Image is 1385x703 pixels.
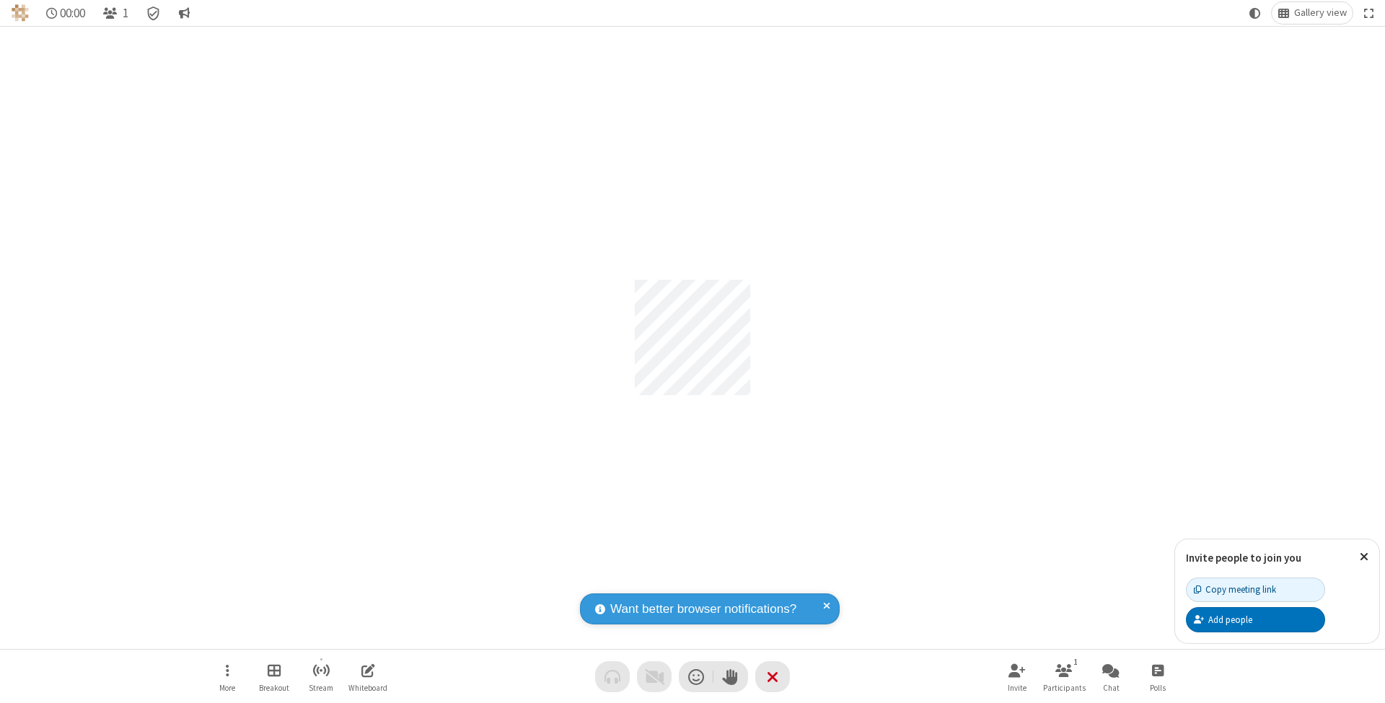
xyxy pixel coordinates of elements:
button: End or leave meeting [755,661,790,692]
button: Open poll [1136,656,1179,697]
button: Video [637,661,672,692]
span: Invite [1008,684,1026,692]
button: Open menu [206,656,249,697]
button: Conversation [172,2,195,24]
button: Audio problem - check your Internet connection or call by phone [595,661,630,692]
div: Meeting details Encryption enabled [140,2,167,24]
div: Copy meeting link [1194,583,1276,596]
button: Fullscreen [1358,2,1380,24]
button: Close popover [1349,539,1379,575]
span: Want better browser notifications? [610,600,796,619]
div: Timer [40,2,92,24]
button: Open chat [1089,656,1133,697]
button: Open participant list [1042,656,1086,697]
button: Using system theme [1244,2,1267,24]
button: Change layout [1272,2,1353,24]
label: Invite people to join you [1186,551,1301,565]
span: Stream [309,684,333,692]
span: 00:00 [60,6,85,20]
span: Polls [1150,684,1166,692]
div: 1 [1070,655,1082,668]
img: QA Selenium DO NOT DELETE OR CHANGE [12,4,29,22]
span: Gallery view [1294,7,1347,19]
button: Manage Breakout Rooms [252,656,296,697]
button: Start streaming [299,656,343,697]
button: Open shared whiteboard [346,656,390,697]
span: More [219,684,235,692]
button: Copy meeting link [1186,578,1325,602]
span: Breakout [259,684,289,692]
button: Add people [1186,607,1325,632]
span: Participants [1043,684,1086,692]
button: Send a reaction [679,661,713,692]
button: Raise hand [713,661,748,692]
button: Open participant list [97,2,134,24]
span: Chat [1103,684,1120,692]
button: Invite participants (⌘+Shift+I) [995,656,1039,697]
span: 1 [123,6,128,20]
span: Whiteboard [348,684,387,692]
